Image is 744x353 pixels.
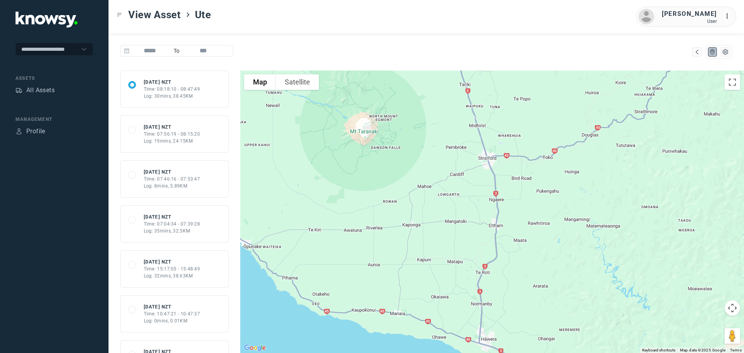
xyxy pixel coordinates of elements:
tspan: ... [725,13,733,19]
div: Time: 10:47:21 - 10:47:37 [144,310,200,317]
span: To [170,45,183,57]
div: Time: 08:18:10 - 08:47:49 [144,86,200,93]
div: Log: 30mins, 38.45KM [144,93,200,100]
div: : [725,12,734,21]
div: Time: 15:17:05 - 15:48:49 [144,265,200,272]
div: [PERSON_NAME] [662,9,717,19]
span: View Asset [128,8,181,22]
div: User [662,19,717,24]
button: Keyboard shortcuts [642,348,675,353]
div: [DATE] NZT [144,258,200,265]
a: Terms [730,348,742,352]
div: Log: 0mins, 0.01KM [144,317,200,324]
div: Map [694,48,701,55]
div: Log: 8mins, 5.89KM [144,183,200,189]
img: Google [242,343,268,353]
div: Assets [15,87,22,94]
div: Profile [26,127,45,136]
div: Profile [15,128,22,135]
div: > [185,12,191,18]
a: AssetsAll Assets [15,86,55,95]
div: List [722,48,729,55]
div: Time: 07:56:19 - 08:15:20 [144,131,200,138]
div: Log: 19mins, 24.15KM [144,138,200,145]
div: Time: 07:46:16 - 07:53:47 [144,176,200,183]
div: [DATE] NZT [144,303,200,310]
div: [DATE] NZT [144,169,200,176]
div: Assets [15,75,93,82]
div: Map [709,48,716,55]
div: [DATE] NZT [144,214,200,220]
div: Log: 32mins, 38.63KM [144,272,200,279]
button: Drag Pegman onto the map to open Street View [725,328,740,344]
a: Open this area in Google Maps (opens a new window) [242,343,268,353]
div: Toggle Menu [117,12,122,17]
button: Show satellite imagery [276,74,319,90]
div: Log: 35mins, 32.5KM [144,227,200,234]
img: Application Logo [15,12,77,28]
div: : [725,12,734,22]
button: Map camera controls [725,300,740,316]
button: Toggle fullscreen view [725,74,740,90]
div: Time: 07:04:34 - 07:39:28 [144,220,200,227]
a: ProfileProfile [15,127,45,136]
span: Ute [195,8,211,22]
div: [DATE] NZT [144,124,200,131]
span: Map data ©2025 Google [680,348,725,352]
button: Show street map [244,74,276,90]
div: All Assets [26,86,55,95]
div: [DATE] NZT [144,79,200,86]
div: Management [15,116,93,123]
img: avatar.png [639,9,654,24]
